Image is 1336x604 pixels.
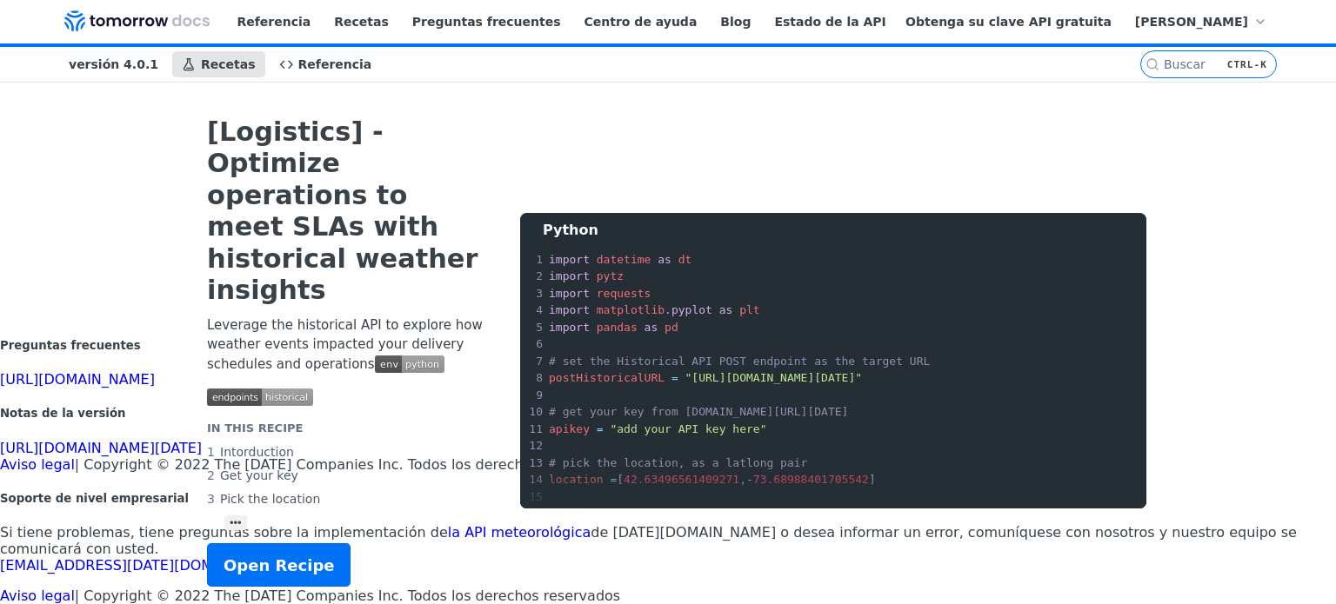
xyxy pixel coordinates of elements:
[207,488,485,511] li: Pick the location
[774,15,885,29] font: Estado de la API
[207,464,485,488] li: Get your key
[207,543,351,587] button: Open Recipe
[298,57,372,71] font: Referencia
[334,15,389,29] font: Recetas
[172,51,265,77] a: Recetas
[403,9,571,35] a: Preguntas frecuentes
[1164,57,1315,71] input: CTRL-K
[765,9,895,35] a: Estado de la API
[224,554,334,577] span: Open Recipe
[584,15,698,29] font: Centro de ayuda
[228,9,321,35] a: Referencia
[75,456,620,473] font: | Copyright © 2022 The [DATE] Companies Inc. Todos los derechos reservados
[207,441,485,464] li: Intorduction
[69,57,158,71] font: versión 4.0.1
[270,51,382,77] a: Referencia
[575,9,707,35] a: Centro de ayuda
[1126,9,1277,35] button: [PERSON_NAME]
[1146,57,1159,71] svg: Buscar
[412,15,561,29] font: Preguntas frecuentes
[207,420,303,437] div: IN THIS RECIPE
[207,116,485,307] strong: [Logistics] - Optimize operations to meet SLAs with historical weather insights
[64,10,210,31] img: Documentación de la API meteorológica de Tomorrow.io
[75,587,620,604] font: | Copyright © 2022 The [DATE] Companies Inc. Todos los derechos reservados
[896,9,1121,35] a: Obtenga su clave API gratuita
[207,387,485,407] span: Expand image
[42,47,1140,82] nav: Navegación principal
[1223,56,1272,73] kbd: CTRL-K
[224,515,247,530] button: •••
[905,15,1112,29] font: Obtenga su clave API gratuita
[237,15,311,29] font: Referencia
[207,315,485,375] p: Leverage the historical API to explore how weather events impacted your delivery schedules and op...
[375,356,444,372] span: Expand image
[720,15,751,29] font: Blog
[1135,15,1248,29] font: [PERSON_NAME]
[324,9,398,35] a: Recetas
[711,9,760,35] a: Blog
[207,388,313,406] img: endpoint
[201,57,256,71] font: Recetas
[375,355,444,373] img: env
